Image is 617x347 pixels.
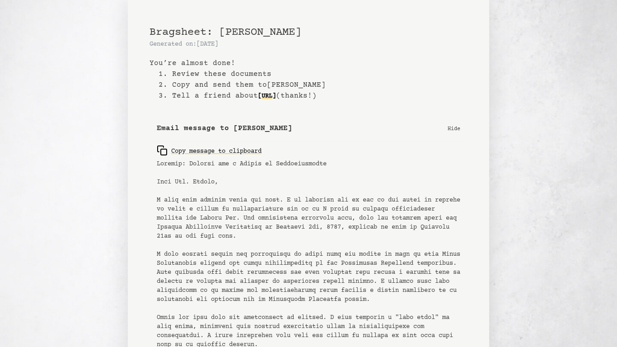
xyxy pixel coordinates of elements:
button: Copy message to clipboard [157,141,262,159]
a: [URL] [258,89,276,103]
li: 1. Review these documents [159,69,467,80]
span: Bragsheet: [PERSON_NAME] [150,26,301,38]
p: Generated on: [DATE] [150,40,467,49]
li: 3. Tell a friend about (thanks!) [159,90,467,101]
li: 2. Copy and send them to [PERSON_NAME] [159,80,467,90]
div: Copy message to clipboard [157,145,262,156]
button: Email message to [PERSON_NAME] Hide [150,116,467,141]
p: Hide [448,124,460,133]
b: Email message to [PERSON_NAME] [157,123,292,134]
b: You’re almost done! [150,58,467,69]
